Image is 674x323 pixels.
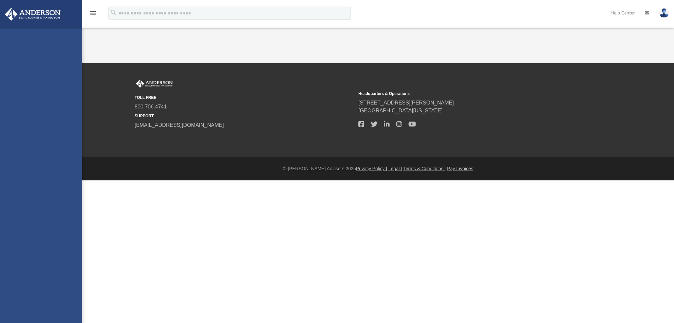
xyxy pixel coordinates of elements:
small: SUPPORT [135,113,354,119]
a: 800.706.4741 [135,104,167,109]
i: search [110,9,117,16]
i: menu [89,9,97,17]
img: Anderson Advisors Platinum Portal [3,8,63,21]
a: Legal | [388,166,402,171]
a: Terms & Conditions | [403,166,446,171]
a: menu [89,12,97,17]
small: Headquarters & Operations [358,91,578,97]
img: User Pic [659,8,669,18]
small: TOLL FREE [135,95,354,101]
div: © [PERSON_NAME] Advisors 2025 [82,165,674,172]
a: [GEOGRAPHIC_DATA][US_STATE] [358,108,443,113]
a: Privacy Policy | [356,166,387,171]
img: Anderson Advisors Platinum Portal [135,80,174,88]
a: Pay Invoices [447,166,473,171]
a: [STREET_ADDRESS][PERSON_NAME] [358,100,454,105]
a: [EMAIL_ADDRESS][DOMAIN_NAME] [135,122,224,128]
